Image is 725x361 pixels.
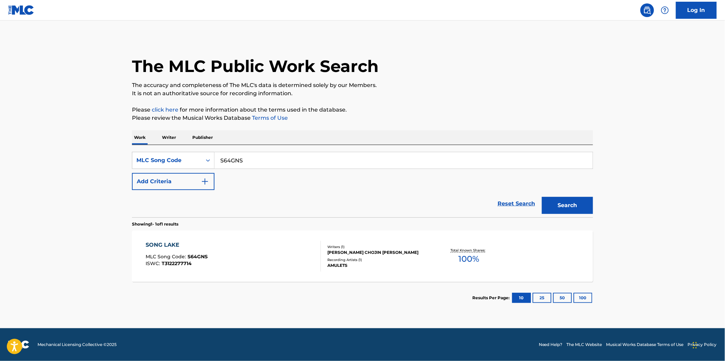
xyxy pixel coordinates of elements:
img: MLC Logo [8,5,34,15]
a: Public Search [640,3,654,17]
div: MLC Song Code [136,156,198,164]
a: Reset Search [494,196,538,211]
img: 9d2ae6d4665cec9f34b9.svg [201,177,209,186]
span: 100 % [458,253,479,265]
span: Mechanical Licensing Collective © 2025 [38,342,117,348]
h1: The MLC Public Work Search [132,56,379,76]
span: S64GNS [188,254,208,260]
a: SONG LAKEMLC Song Code:S64GNSISWC:T3122277714Writers (1)[PERSON_NAME] CHOJIN [PERSON_NAME]Recordi... [132,231,593,282]
p: Total Known Shares: [450,248,487,253]
span: ISWC : [146,260,162,266]
button: 10 [512,293,531,303]
a: Log In [676,2,717,19]
button: Add Criteria [132,173,214,190]
a: click here [152,106,178,113]
img: help [661,6,669,14]
span: MLC Song Code : [146,254,188,260]
div: Recording Artists ( 1 ) [327,257,430,262]
a: Musical Works Database Terms of Use [606,342,684,348]
button: 50 [553,293,572,303]
p: Work [132,130,148,145]
div: Help [658,3,672,17]
iframe: Chat Widget [691,328,725,361]
p: Results Per Page: [472,295,511,301]
p: It is not an authoritative source for recording information. [132,89,593,98]
p: Writer [160,130,178,145]
p: The accuracy and completeness of The MLC's data is determined solely by our Members. [132,81,593,89]
p: Please for more information about the terms used in the database. [132,106,593,114]
span: T3122277714 [162,260,192,266]
p: Showing 1 - 1 of 1 results [132,221,178,227]
div: SONG LAKE [146,241,208,249]
button: 25 [533,293,551,303]
a: Need Help? [539,342,563,348]
a: Privacy Policy [688,342,717,348]
button: 100 [574,293,592,303]
div: Writers ( 1 ) [327,244,430,249]
div: Drag [693,335,697,356]
div: [PERSON_NAME] CHOJIN [PERSON_NAME] [327,249,430,256]
img: logo [8,341,29,349]
a: The MLC Website [567,342,602,348]
p: Publisher [190,130,215,145]
img: search [643,6,651,14]
button: Search [542,197,593,214]
p: Please review the Musical Works Database [132,114,593,122]
a: Terms of Use [251,115,288,121]
form: Search Form [132,152,593,217]
div: AMULETS [327,262,430,269]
